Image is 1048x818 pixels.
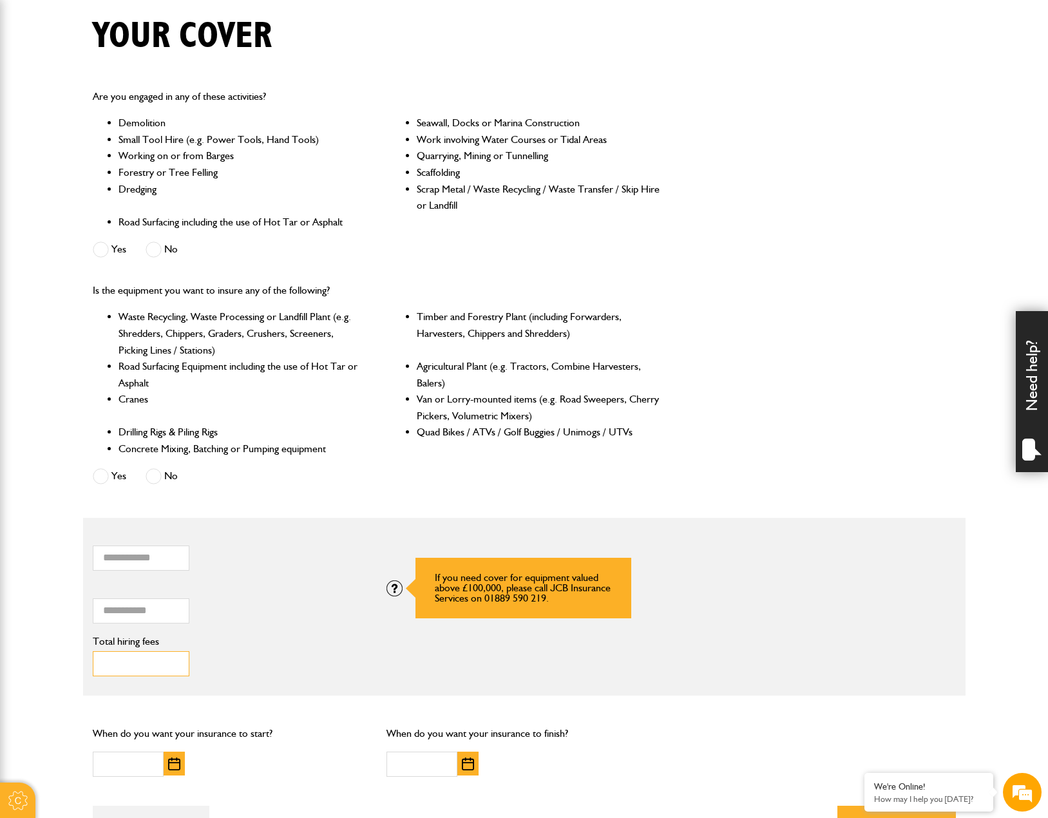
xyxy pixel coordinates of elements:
[417,164,661,181] li: Scaffolding
[211,6,242,37] div: Minimize live chat window
[1016,311,1048,472] div: Need help?
[146,468,178,484] label: No
[417,181,661,214] li: Scrap Metal / Waste Recycling / Waste Transfer / Skip Hire or Landfill
[119,131,363,148] li: Small Tool Hire (e.g. Power Tools, Hand Tools)
[22,71,54,90] img: d_20077148190_company_1631870298795_20077148190
[417,309,661,358] li: Timber and Forestry Plant (including Forwarders, Harvesters, Chippers and Shredders)
[146,242,178,258] label: No
[17,157,235,185] input: Enter your email address
[17,119,235,147] input: Enter your last name
[93,15,272,58] h1: Your cover
[119,181,363,214] li: Dredging
[417,358,661,391] li: Agricultural Plant (e.g. Tractors, Combine Harvesters, Balers)
[17,195,235,224] input: Enter your phone number
[175,397,234,414] em: Start Chat
[93,242,126,258] label: Yes
[417,391,661,424] li: Van or Lorry-mounted items (e.g. Road Sweepers, Cherry Pickers, Volumetric Mixers)
[17,233,235,386] textarea: Type your message and hit 'Enter'
[93,88,662,105] p: Are you engaged in any of these activities?
[119,441,363,457] li: Concrete Mixing, Batching or Pumping equipment
[386,725,662,742] p: When do you want your insurance to finish?
[67,72,216,89] div: Chat with us now
[874,781,984,792] div: We're Online!
[93,636,368,647] label: Total hiring fees
[93,468,126,484] label: Yes
[119,214,363,231] li: Road Surfacing including the use of Hot Tar or Asphalt
[874,794,984,804] p: How may I help you today?
[93,282,662,299] p: Is the equipment you want to insure any of the following?
[462,757,474,770] img: Choose date
[417,115,661,131] li: Seawall, Docks or Marina Construction
[435,573,612,604] p: If you need cover for equipment valued above £100,000, please call JCB Insurance Services on 0188...
[417,131,661,148] li: Work involving Water Courses or Tidal Areas
[119,358,363,391] li: Road Surfacing Equipment including the use of Hot Tar or Asphalt
[119,115,363,131] li: Demolition
[417,424,661,441] li: Quad Bikes / ATVs / Golf Buggies / Unimogs / UTVs
[119,309,363,358] li: Waste Recycling, Waste Processing or Landfill Plant (e.g. Shredders, Chippers, Graders, Crushers,...
[119,147,363,164] li: Working on or from Barges
[119,164,363,181] li: Forestry or Tree Felling
[417,147,661,164] li: Quarrying, Mining or Tunnelling
[119,391,363,424] li: Cranes
[168,757,180,770] img: Choose date
[119,424,363,441] li: Drilling Rigs & Piling Rigs
[93,725,368,742] p: When do you want your insurance to start?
